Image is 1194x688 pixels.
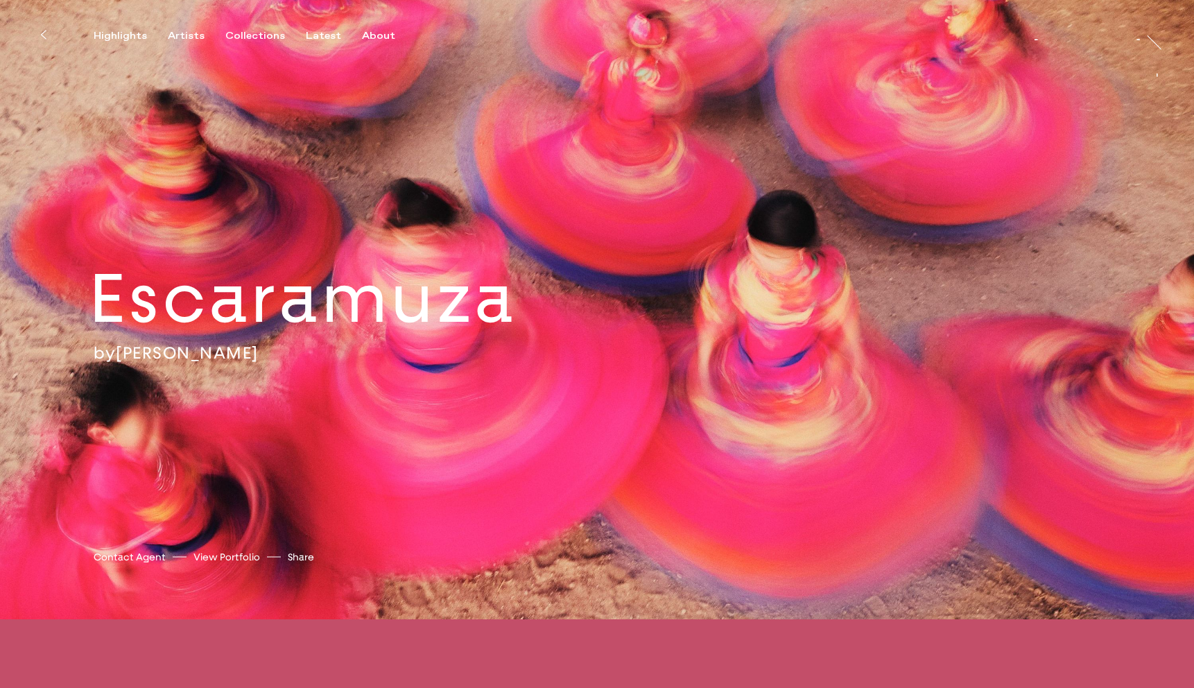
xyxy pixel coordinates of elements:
[168,30,225,42] button: Artists
[168,30,205,42] div: Artists
[225,30,285,42] div: Collections
[94,343,116,363] span: by
[89,256,611,343] h2: Escaramuza
[306,30,362,42] button: Latest
[306,30,341,42] div: Latest
[94,30,147,42] div: Highlights
[288,548,314,567] button: Share
[362,30,416,42] button: About
[94,550,166,565] a: Contact Agent
[116,343,259,363] a: [PERSON_NAME]
[362,30,395,42] div: About
[94,30,168,42] button: Highlights
[225,30,306,42] button: Collections
[193,550,260,565] a: View Portfolio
